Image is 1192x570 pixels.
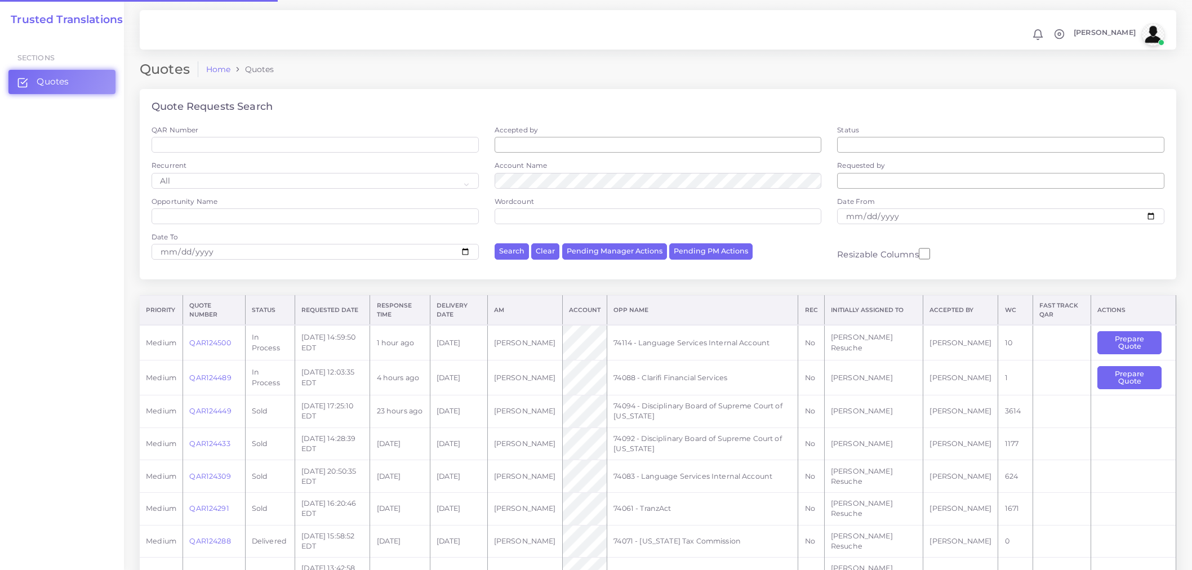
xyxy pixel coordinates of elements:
[798,525,824,558] td: No
[295,525,370,558] td: [DATE] 15:58:52 EDT
[146,537,176,545] span: medium
[923,395,998,428] td: [PERSON_NAME]
[998,296,1033,325] th: WC
[1033,296,1091,325] th: Fast Track QAR
[245,493,295,526] td: Sold
[487,525,562,558] td: [PERSON_NAME]
[798,427,824,460] td: No
[487,395,562,428] td: [PERSON_NAME]
[798,325,824,360] td: No
[1091,296,1176,325] th: Actions
[607,460,798,493] td: 74083 - Language Services Internal Account
[798,395,824,428] td: No
[189,439,230,448] a: QAR124433
[837,197,875,206] label: Date From
[798,460,824,493] td: No
[495,161,548,170] label: Account Name
[607,360,798,395] td: 74088 - Clarifi Financial Services
[430,395,487,428] td: [DATE]
[152,161,186,170] label: Recurrent
[487,493,562,526] td: [PERSON_NAME]
[824,360,923,395] td: [PERSON_NAME]
[837,247,929,261] label: Resizable Columns
[189,407,231,415] a: QAR124449
[230,64,274,75] li: Quotes
[607,493,798,526] td: 74061 - TranzAct
[798,296,824,325] th: REC
[824,427,923,460] td: [PERSON_NAME]
[146,373,176,382] span: medium
[607,395,798,428] td: 74094 - Disciplinary Board of Supreme Court of [US_STATE]
[1097,373,1169,381] a: Prepare Quote
[998,525,1033,558] td: 0
[607,325,798,360] td: 74114 - Language Services Internal Account
[295,325,370,360] td: [DATE] 14:59:50 EDT
[495,125,539,135] label: Accepted by
[430,360,487,395] td: [DATE]
[17,54,55,62] span: Sections
[487,427,562,460] td: [PERSON_NAME]
[245,325,295,360] td: In Process
[37,75,69,88] span: Quotes
[189,537,230,545] a: QAR124288
[1142,23,1164,46] img: avatar
[146,407,176,415] span: medium
[562,296,607,325] th: Account
[295,460,370,493] td: [DATE] 20:50:35 EDT
[923,460,998,493] td: [PERSON_NAME]
[923,427,998,460] td: [PERSON_NAME]
[669,243,753,260] button: Pending PM Actions
[487,325,562,360] td: [PERSON_NAME]
[824,296,923,325] th: Initially Assigned to
[245,296,295,325] th: Status
[919,247,930,261] input: Resizable Columns
[430,525,487,558] td: [DATE]
[923,493,998,526] td: [PERSON_NAME]
[923,360,998,395] td: [PERSON_NAME]
[140,296,183,325] th: Priority
[245,360,295,395] td: In Process
[295,395,370,428] td: [DATE] 17:25:10 EDT
[923,525,998,558] td: [PERSON_NAME]
[189,339,230,347] a: QAR124500
[245,460,295,493] td: Sold
[430,296,487,325] th: Delivery Date
[607,427,798,460] td: 74092 - Disciplinary Board of Supreme Court of [US_STATE]
[562,243,667,260] button: Pending Manager Actions
[189,472,230,480] a: QAR124309
[430,325,487,360] td: [DATE]
[837,161,885,170] label: Requested by
[495,243,529,260] button: Search
[152,232,178,242] label: Date To
[824,493,923,526] td: [PERSON_NAME] Resuche
[430,460,487,493] td: [DATE]
[189,504,229,513] a: QAR124291
[798,360,824,395] td: No
[146,339,176,347] span: medium
[370,325,430,360] td: 1 hour ago
[370,395,430,428] td: 23 hours ago
[140,61,198,78] h2: Quotes
[998,427,1033,460] td: 1177
[3,14,123,26] h2: Trusted Translations
[206,64,231,75] a: Home
[295,493,370,526] td: [DATE] 16:20:46 EDT
[370,525,430,558] td: [DATE]
[245,427,295,460] td: Sold
[152,101,273,113] h4: Quote Requests Search
[998,493,1033,526] td: 1671
[370,427,430,460] td: [DATE]
[245,395,295,428] td: Sold
[923,296,998,325] th: Accepted by
[824,395,923,428] td: [PERSON_NAME]
[1097,338,1169,346] a: Prepare Quote
[430,493,487,526] td: [DATE]
[370,296,430,325] th: Response Time
[1097,331,1162,354] button: Prepare Quote
[487,296,562,325] th: AM
[1068,23,1168,46] a: [PERSON_NAME]avatar
[837,125,859,135] label: Status
[295,296,370,325] th: Requested Date
[430,427,487,460] td: [DATE]
[998,360,1033,395] td: 1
